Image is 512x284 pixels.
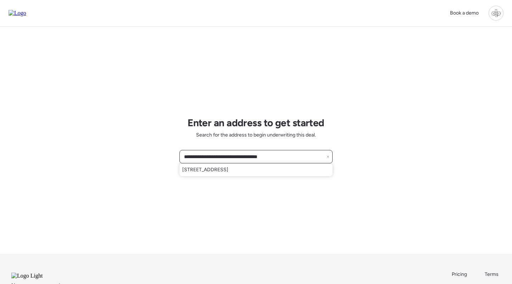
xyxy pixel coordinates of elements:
[188,117,324,129] h1: Enter an address to get started
[452,271,467,277] span: Pricing
[196,132,316,139] span: Search for the address to begin underwriting this deal.
[485,271,499,277] span: Terms
[450,10,479,16] span: Book a demo
[485,271,501,278] a: Terms
[11,273,62,279] img: Logo Light
[9,10,26,16] img: Logo
[452,271,468,278] a: Pricing
[182,166,228,173] span: [STREET_ADDRESS]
